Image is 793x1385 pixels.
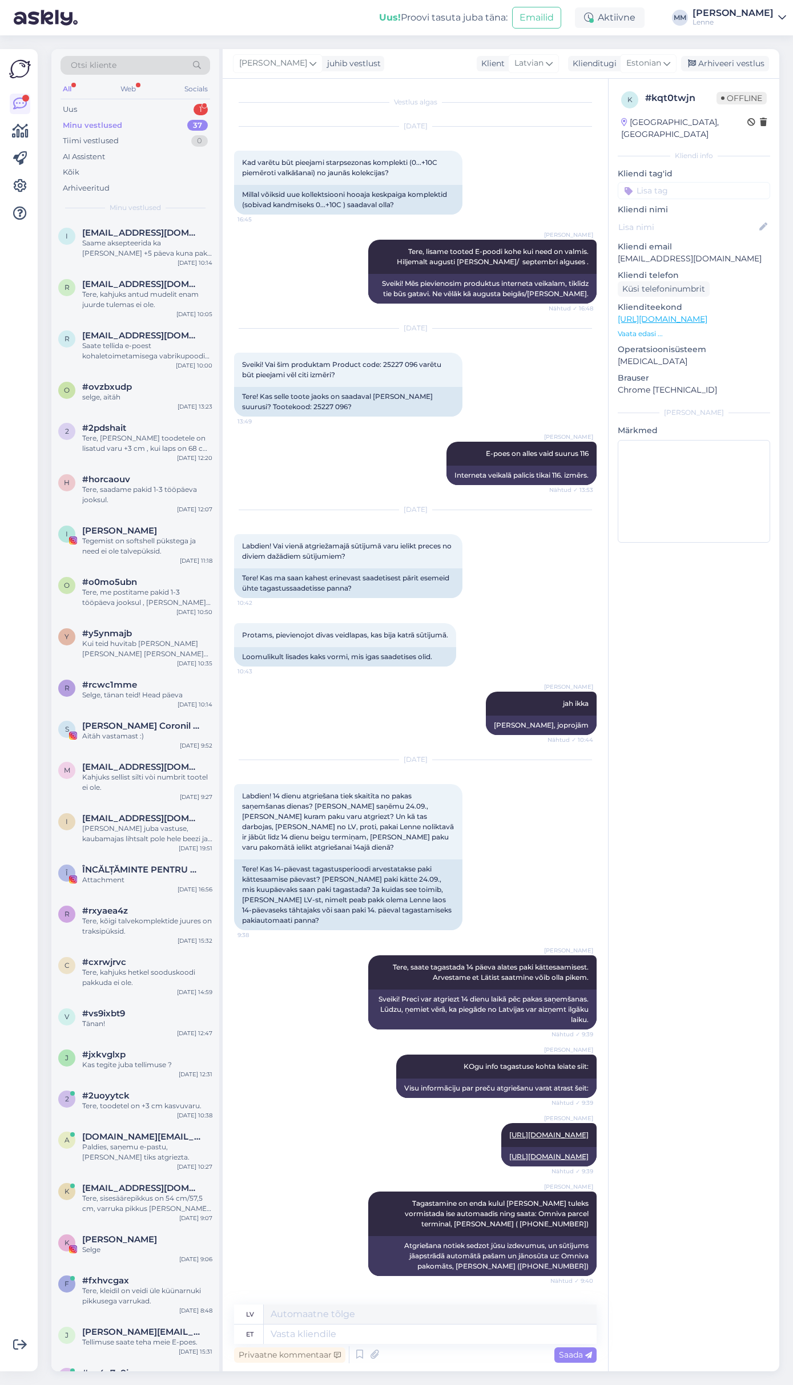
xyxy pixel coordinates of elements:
[238,931,280,939] span: 9:38
[82,813,201,823] span: iepihelgas@gmail.com
[238,667,280,676] span: 10:43
[618,356,770,368] p: [MEDICAL_DATA]
[82,484,212,505] div: Tere, saadame pakid 1-3 tööpäeva jooksul.
[82,382,132,392] span: #ovzbxudp
[65,961,70,970] span: c
[550,1099,593,1107] span: Nähtud ✓ 9:39
[82,721,201,731] span: Silva Coronil Olivares
[618,384,770,396] p: Chrome [TECHNICAL_ID]
[618,314,707,324] a: [URL][DOMAIN_NAME]
[368,990,597,1029] div: Sveiki! Preci var atgriezt 14 dienu laikā pēc pakas saņemšanas. Lūdzu, ņemiet vērā, ka piegāde no...
[178,259,212,267] div: [DATE] 10:14
[82,1049,126,1060] span: #jxkvglxp
[618,182,770,199] input: Lisa tag
[180,793,212,801] div: [DATE] 9:27
[246,1325,253,1344] div: et
[178,936,212,945] div: [DATE] 15:32
[177,505,212,514] div: [DATE] 12:07
[82,628,132,639] span: #y5ynmajb
[618,204,770,216] p: Kliendi nimi
[368,1236,597,1276] div: Atgriešana notiek sedzot jūsu izdevumus, un sūtījums jāapstrādā automātā pašam un jānosūta uz: Om...
[65,1095,69,1103] span: 2
[82,238,212,259] div: Saame aksepteerida ka [PERSON_NAME] +5 päeva kuna pakk tuleb [GEOGRAPHIC_DATA].
[234,754,597,765] div: [DATE]
[618,221,757,233] input: Lisa nimi
[234,185,462,215] div: Millal võiksid uue kollektsiooni hooaja keskpaiga komplektid (sobivad kandmiseks 0...+10C ) saada...
[672,10,688,26] div: MM
[82,1101,212,1111] div: Tere, toodetel on +3 cm kasvuvaru.
[627,95,633,104] span: k
[64,386,70,394] span: o
[82,1091,130,1101] span: #2uoyytck
[110,203,161,213] span: Minu vestlused
[512,7,561,29] button: Emailid
[65,1279,69,1288] span: f
[379,12,401,23] b: Uus!
[82,916,212,936] div: Tere, kõigi talvekomplektide juures on traksipüksid.
[693,9,786,27] a: [PERSON_NAME]Lenne
[71,59,116,71] span: Otsi kliente
[65,1331,69,1339] span: J
[178,885,212,894] div: [DATE] 16:56
[176,361,212,370] div: [DATE] 10:00
[575,7,645,28] div: Aktiivne
[179,1347,212,1356] div: [DATE] 15:31
[65,684,70,692] span: r
[65,910,70,918] span: r
[82,1245,212,1255] div: Selge
[82,279,201,289] span: roosaili112@gmail.com
[323,58,381,70] div: juhib vestlust
[234,387,462,417] div: Tere! Kas selle toote jaoks on saadaval [PERSON_NAME] suurusi? Tootekood: 25227 096?
[82,423,126,433] span: #2pdshait
[82,1368,128,1378] span: #xa4u7g8j
[118,82,138,96] div: Web
[82,1008,125,1019] span: #vs9ixbt9
[550,1277,593,1285] span: Nähtud ✓ 9:40
[238,599,280,607] span: 10:42
[82,823,212,844] div: [PERSON_NAME] juba vastuse, kaubamajas lihtsalt pole hele beezi ja teil mõlemad toonid olemas😊
[65,1187,70,1196] span: k
[645,91,716,105] div: # kqt0twjn
[82,289,212,310] div: Tere, kahjuks antud mudelit enam juurde tulemas ei ole.
[544,1182,593,1191] span: [PERSON_NAME]
[618,241,770,253] p: Kliendi email
[618,329,770,339] p: Vaata edasi ...
[618,281,710,297] div: Küsi telefoninumbrit
[66,530,68,538] span: І
[65,1053,69,1062] span: j
[242,631,448,639] span: Protams, pievienojot divas veidlapas, kas bija katrā sūtījumā.
[65,725,69,733] span: S
[66,232,68,240] span: i
[63,183,110,194] div: Arhiveeritud
[396,1079,597,1098] div: Visu informāciju par preču atgriešanu varat atrast šeit:
[82,577,137,587] span: #o0mo5ubn
[618,344,770,356] p: Operatsioonisüsteem
[549,304,593,313] span: Nähtud ✓ 16:48
[568,58,617,70] div: Klienditugi
[618,168,770,180] p: Kliendi tag'id
[63,151,105,163] div: AI Assistent
[82,957,126,967] span: #cxrwjrvc
[234,504,597,515] div: [DATE]
[234,1347,345,1363] div: Privaatne kommentaar
[177,1029,212,1037] div: [DATE] 12:47
[63,167,79,178] div: Kõik
[65,334,70,343] span: r
[82,330,201,341] span: remmet.carolina@gmail.com
[716,92,767,104] span: Offline
[82,680,137,690] span: #rcwc1mme
[82,1286,212,1306] div: Tere, kleidil on veidi üle küünarnuki pikkusega varrukad.
[477,58,505,70] div: Klient
[82,731,212,741] div: Aitäh vastamast :)
[177,1111,212,1120] div: [DATE] 10:38
[65,1238,70,1247] span: K
[194,104,208,115] div: 1
[239,57,307,70] span: [PERSON_NAME]
[234,647,456,667] div: Loomulikult lisades kaks vormi, mis igas saadetises olid.
[82,228,201,238] span: inita111@inbox.lv
[187,120,208,131] div: 37
[191,135,208,147] div: 0
[179,1306,212,1315] div: [DATE] 8:48
[82,1327,201,1337] span: Jana.kricere@inbox.lv
[82,1142,212,1162] div: Paldies, saņemu e-pastu, [PERSON_NAME] tiks atgriezta.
